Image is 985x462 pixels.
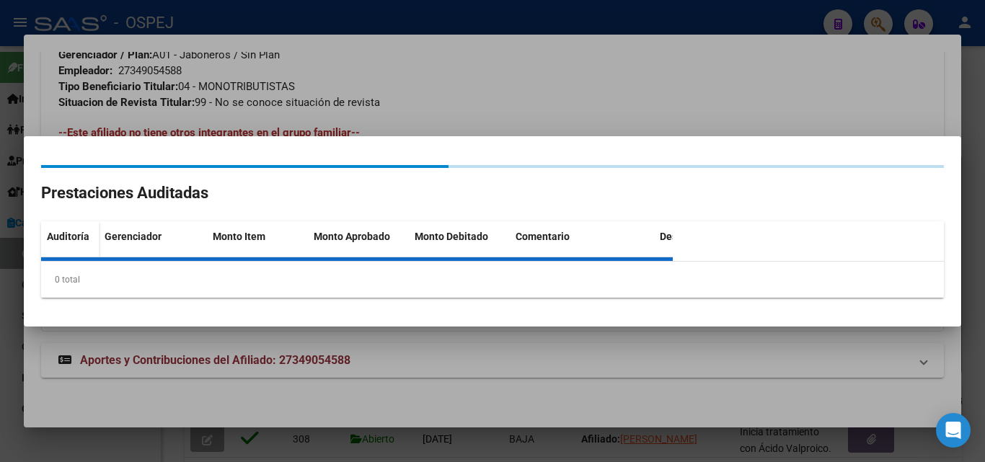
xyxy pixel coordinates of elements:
[207,221,308,282] datatable-header-cell: Monto Item
[41,221,99,282] datatable-header-cell: Auditoría
[409,221,510,282] datatable-header-cell: Monto Debitado
[213,231,265,242] span: Monto Item
[936,413,971,448] div: Open Intercom Messenger
[47,231,89,242] span: Auditoría
[99,221,207,282] datatable-header-cell: Gerenciador
[516,231,570,242] span: Comentario
[41,179,944,207] h2: Prestaciones Auditadas
[314,231,390,242] span: Monto Aprobado
[654,221,798,282] datatable-header-cell: Descripción
[105,231,162,242] span: Gerenciador
[41,262,944,298] div: 0 total
[415,231,488,242] span: Monto Debitado
[308,221,409,282] datatable-header-cell: Monto Aprobado
[510,221,654,282] datatable-header-cell: Comentario
[660,231,714,242] span: Descripción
